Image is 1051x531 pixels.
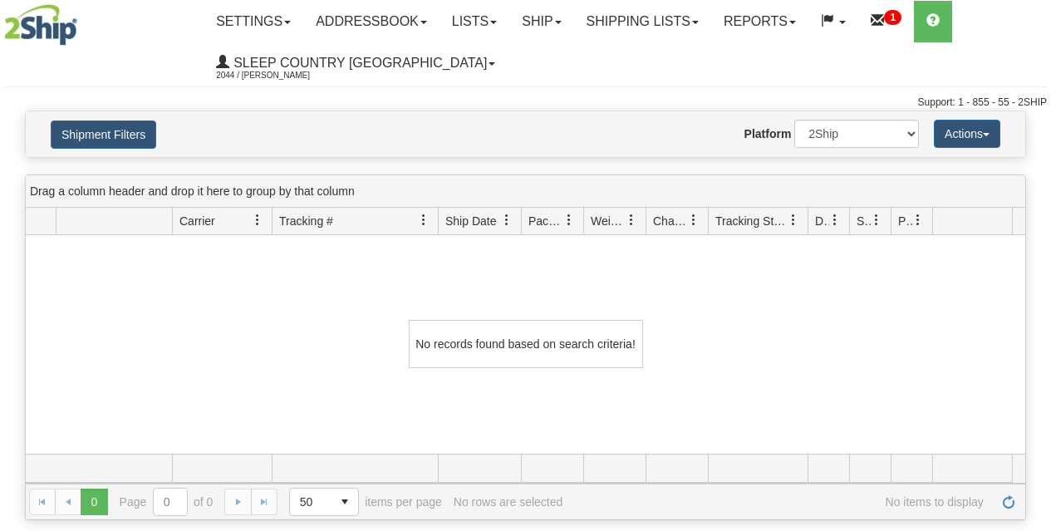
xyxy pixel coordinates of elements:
span: Carrier [179,213,215,229]
a: Shipment Issues filter column settings [862,206,891,234]
a: Addressbook [303,1,440,42]
button: Actions [934,120,1000,148]
a: 1 [858,1,914,42]
span: select [332,489,358,515]
span: Sleep Country [GEOGRAPHIC_DATA] [229,56,487,70]
a: Settings [204,1,303,42]
a: Charge filter column settings [680,206,708,234]
a: Delivery Status filter column settings [821,206,849,234]
a: Weight filter column settings [617,206,646,234]
a: Refresh [995,489,1022,515]
div: Support: 1 - 855 - 55 - 2SHIP [4,96,1047,110]
div: No rows are selected [454,495,563,509]
a: Tracking # filter column settings [410,206,438,234]
span: Packages [528,213,563,229]
span: Shipment Issues [857,213,871,229]
a: Ship Date filter column settings [493,206,521,234]
a: Lists [440,1,509,42]
span: Weight [591,213,626,229]
span: Charge [653,213,688,229]
span: items per page [289,488,442,516]
span: Pickup Status [898,213,912,229]
img: logo2044.jpg [4,4,77,46]
span: Ship Date [445,213,496,229]
a: Packages filter column settings [555,206,583,234]
span: Delivery Status [815,213,829,229]
div: grid grouping header [26,175,1025,208]
a: Carrier filter column settings [243,206,272,234]
sup: 1 [884,10,901,25]
span: Page sizes drop down [289,488,359,516]
iframe: chat widget [1013,180,1049,350]
a: Ship [509,1,573,42]
label: Platform [744,125,792,142]
button: Shipment Filters [51,120,156,149]
div: No records found based on search criteria! [409,320,643,368]
span: Tracking # [279,213,333,229]
span: 50 [300,494,322,510]
span: Page of 0 [120,488,214,516]
a: Sleep Country [GEOGRAPHIC_DATA] 2044 / [PERSON_NAME] [204,42,508,84]
a: Pickup Status filter column settings [904,206,932,234]
span: 2044 / [PERSON_NAME] [216,67,341,84]
a: Reports [711,1,808,42]
span: Page 0 [81,489,107,515]
span: No items to display [574,495,984,509]
span: Tracking Status [715,213,788,229]
a: Shipping lists [574,1,711,42]
a: Tracking Status filter column settings [779,206,808,234]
